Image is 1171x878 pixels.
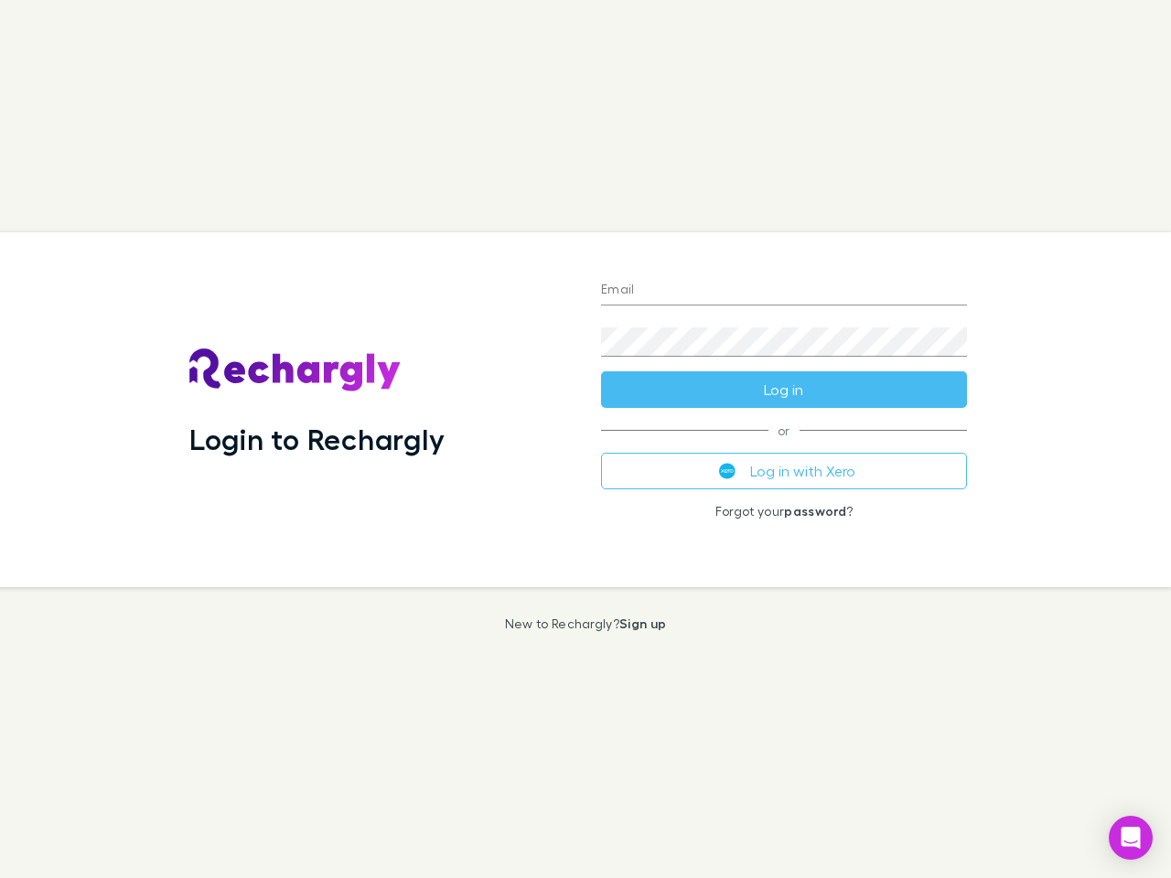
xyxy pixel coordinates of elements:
p: Forgot your ? [601,504,967,519]
button: Log in [601,371,967,408]
img: Rechargly's Logo [189,348,402,392]
div: Open Intercom Messenger [1109,816,1153,860]
span: or [601,430,967,431]
a: password [784,503,846,519]
p: New to Rechargly? [505,616,667,631]
h1: Login to Rechargly [189,422,445,456]
button: Log in with Xero [601,453,967,489]
a: Sign up [619,616,666,631]
img: Xero's logo [719,463,736,479]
